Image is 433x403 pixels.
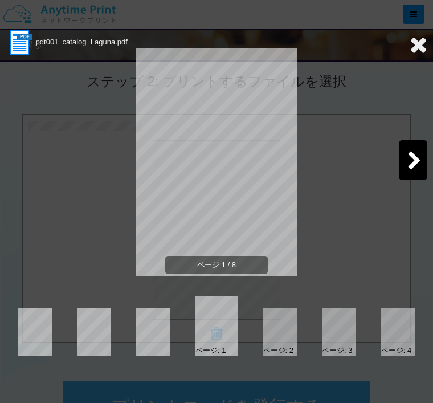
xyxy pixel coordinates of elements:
[36,38,128,46] span: pdt001_catalog_Laguna.pdf
[165,256,268,275] span: ページ 1 / 8
[322,345,352,356] div: ページ: 3
[195,345,226,356] div: ページ: 1
[263,345,293,356] div: ページ: 2
[381,345,411,356] div: ページ: 4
